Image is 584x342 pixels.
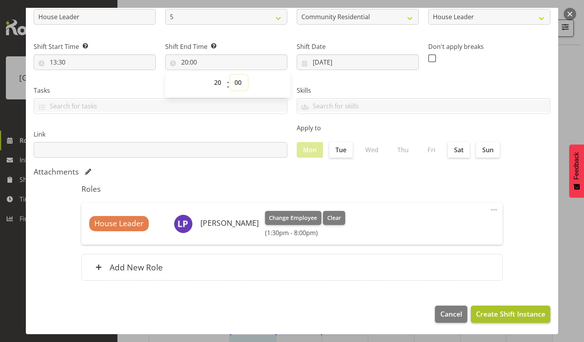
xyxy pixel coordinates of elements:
button: Cancel [435,306,467,323]
span: Cancel [440,309,462,319]
input: Click to select... [34,54,156,70]
input: Shift Instance Name [34,9,156,25]
span: : [227,75,229,94]
label: Sat [448,142,470,158]
img: lydia-peters9732.jpg [174,214,193,233]
input: Click to select... [165,54,287,70]
label: Mon [297,142,323,158]
span: Create Shift Instance [476,309,545,319]
label: Fri [421,142,442,158]
button: Feedback - Show survey [569,144,584,198]
button: Create Shift Instance [471,306,550,323]
input: Search for skills [297,100,550,112]
label: Link [34,130,287,139]
label: Sun [476,142,500,158]
h5: Roles [81,184,503,194]
span: House Leader [94,218,144,229]
label: Shift Date [297,42,419,51]
h6: (1:30pm - 8:00pm) [265,229,345,237]
button: Clear [323,211,345,225]
button: Change Employee [265,211,322,225]
input: Search for tasks [34,100,287,112]
label: Skills [297,86,550,95]
label: Apply to [297,123,550,133]
h6: [PERSON_NAME] [200,219,259,227]
label: Tasks [34,86,287,95]
label: Don't apply breaks [428,42,550,51]
label: Shift Start Time [34,42,156,51]
h5: Attachments [34,167,79,176]
label: Wed [359,142,385,158]
span: Feedback [573,152,580,180]
label: Shift End Time [165,42,287,51]
span: Clear [327,214,341,222]
h6: Add New Role [110,262,163,272]
input: Click to select... [297,54,419,70]
label: Tue [329,142,353,158]
label: Thu [391,142,415,158]
span: Change Employee [269,214,317,222]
